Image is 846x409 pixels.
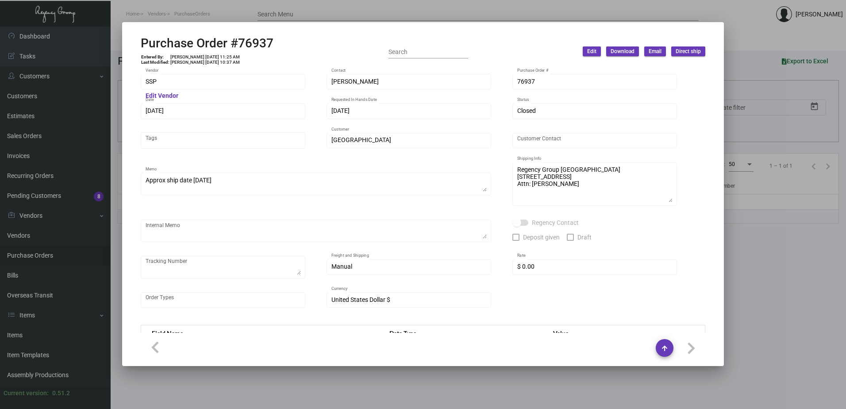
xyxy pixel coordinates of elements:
[170,54,240,60] td: [PERSON_NAME] [DATE] 11:25 AM
[649,48,661,55] span: Email
[52,389,70,398] div: 0.51.2
[170,60,240,65] td: [PERSON_NAME] [DATE] 10:37 AM
[381,325,544,341] th: Data Type
[146,93,178,100] mat-hint: Edit Vendor
[141,325,381,341] th: Field Name
[331,263,352,270] span: Manual
[517,107,536,114] span: Closed
[676,48,701,55] span: Direct ship
[606,46,639,56] button: Download
[583,46,601,56] button: Edit
[587,48,596,55] span: Edit
[671,46,705,56] button: Direct ship
[523,232,560,243] span: Deposit given
[4,389,49,398] div: Current version:
[577,232,592,243] span: Draft
[141,60,170,65] td: Last Modified:
[532,217,579,228] span: Regency Contact
[141,54,170,60] td: Entered By:
[644,46,666,56] button: Email
[611,48,634,55] span: Download
[544,325,705,341] th: Value
[141,36,273,51] h2: Purchase Order #76937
